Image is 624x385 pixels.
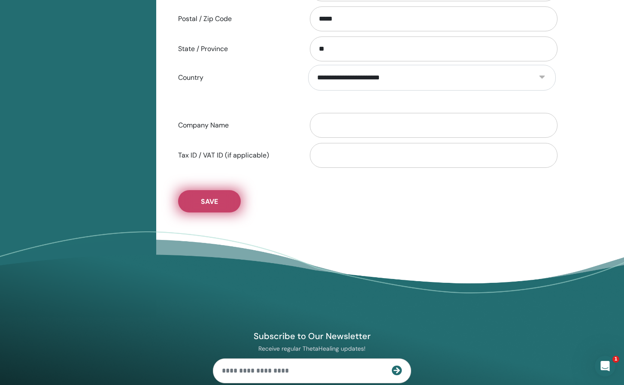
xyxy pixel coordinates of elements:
[172,147,302,164] label: Tax ID / VAT ID (if applicable)
[178,190,241,212] button: Save
[172,117,302,133] label: Company Name
[172,41,302,57] label: State / Province
[213,330,411,342] h4: Subscribe to Our Newsletter
[612,356,619,363] span: 1
[595,356,615,376] iframe: Intercom live chat
[201,197,218,206] span: Save
[172,70,302,86] label: Country
[172,11,302,27] label: Postal / Zip Code
[213,345,411,352] p: Receive regular ThetaHealing updates!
